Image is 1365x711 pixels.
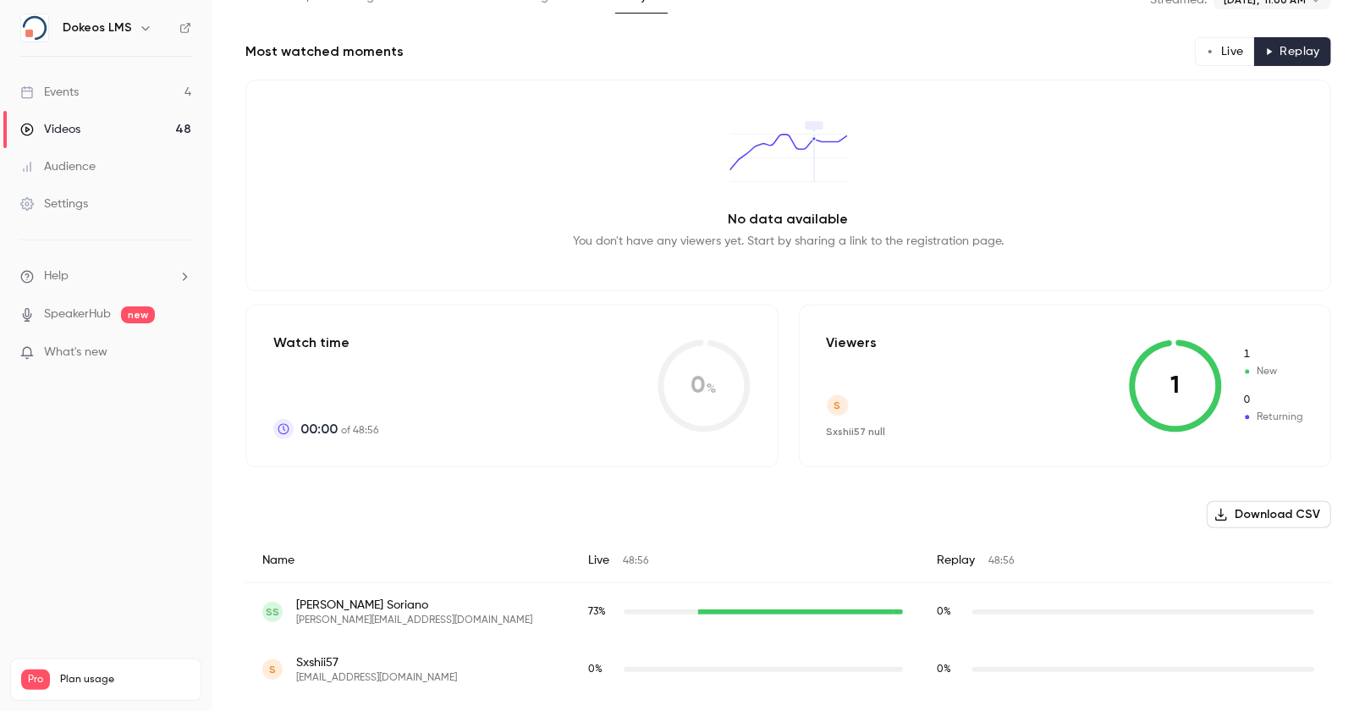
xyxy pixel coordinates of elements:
h6: Dokeos LMS [63,19,132,36]
span: Returning [1242,410,1303,425]
li: help-dropdown-opener [20,267,191,285]
div: Events [20,84,79,101]
span: Help [44,267,69,285]
div: lucasmullerdark@gmail.com [245,641,1331,698]
span: Sxshii57 [296,654,457,671]
span: SS [266,604,279,620]
span: Pro [21,670,50,690]
span: new [121,306,155,323]
a: SpeakerHub [44,306,111,323]
span: New [1242,364,1303,379]
div: Live [571,538,920,583]
span: 73 % [588,607,606,617]
img: Dokeos LMS [21,14,48,41]
p: Watch time [273,333,378,353]
span: 0 % [588,664,603,675]
button: Download CSV [1207,501,1331,528]
span: Sxshii57 null [827,426,886,438]
span: [PERSON_NAME][EMAIL_ADDRESS][DOMAIN_NAME] [296,614,532,627]
button: Live [1195,37,1255,66]
span: S [269,662,276,677]
span: 48:56 [623,556,648,566]
button: Replay [1254,37,1331,66]
p: No data available [729,209,849,229]
div: Videos [20,121,80,138]
span: Returning [1242,393,1303,408]
div: Audience [20,158,96,175]
div: Name [245,538,571,583]
span: 48:56 [988,556,1014,566]
span: 0 % [937,607,951,617]
span: What's new [44,344,107,361]
span: Live watch time [588,662,615,677]
span: Replay watch time [937,604,964,620]
span: Live watch time [588,604,615,620]
span: [EMAIL_ADDRESS][DOMAIN_NAME] [296,671,457,685]
span: [PERSON_NAME] Soriano [296,597,532,614]
span: S [834,398,841,413]
p: Viewers [827,333,878,353]
p: of 48:56 [300,419,378,439]
div: s.soriano@ambitiongraphique.fr [245,583,1331,642]
span: Plan usage [60,673,190,686]
div: Replay [920,538,1331,583]
p: You don't have any viewers yet. Start by sharing a link to the registration page. [573,233,1004,250]
span: Replay watch time [937,662,964,677]
iframe: Noticeable Trigger [171,345,191,361]
span: New [1242,347,1303,362]
span: 00:00 [300,419,338,439]
h2: Most watched moments [245,41,404,62]
div: Settings [20,196,88,212]
span: 0 % [937,664,951,675]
